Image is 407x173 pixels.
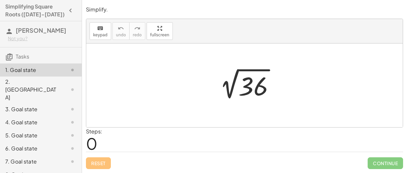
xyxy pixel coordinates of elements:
[133,33,142,37] span: redo
[69,86,76,94] i: Task not started.
[86,6,403,13] p: Simplify.
[86,128,102,135] label: Steps:
[16,26,66,34] span: [PERSON_NAME]
[8,35,76,42] div: Not you?
[5,105,58,113] div: 3. Goal state
[5,118,58,126] div: 4. Goal state
[90,22,111,40] button: keyboardkeypad
[134,25,140,32] i: redo
[69,118,76,126] i: Task not started.
[97,25,103,32] i: keyboard
[129,22,145,40] button: redoredo
[118,25,124,32] i: undo
[69,145,76,152] i: Task not started.
[16,53,29,60] span: Tasks
[69,158,76,165] i: Task not started.
[5,3,65,18] h4: Simplifying Square Roots ([DATE]-[DATE])
[5,66,58,74] div: 1. Goal state
[5,131,58,139] div: 5. Goal state
[69,131,76,139] i: Task not started.
[5,78,58,101] div: 2. [GEOGRAPHIC_DATA]
[69,105,76,113] i: Task not started.
[69,66,76,74] i: Task not started.
[150,33,169,37] span: fullscreen
[93,33,108,37] span: keypad
[86,133,97,153] span: 0
[116,33,126,37] span: undo
[147,22,173,40] button: fullscreen
[5,145,58,152] div: 6. Goal state
[112,22,130,40] button: undoundo
[5,158,58,165] div: 7. Goal state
